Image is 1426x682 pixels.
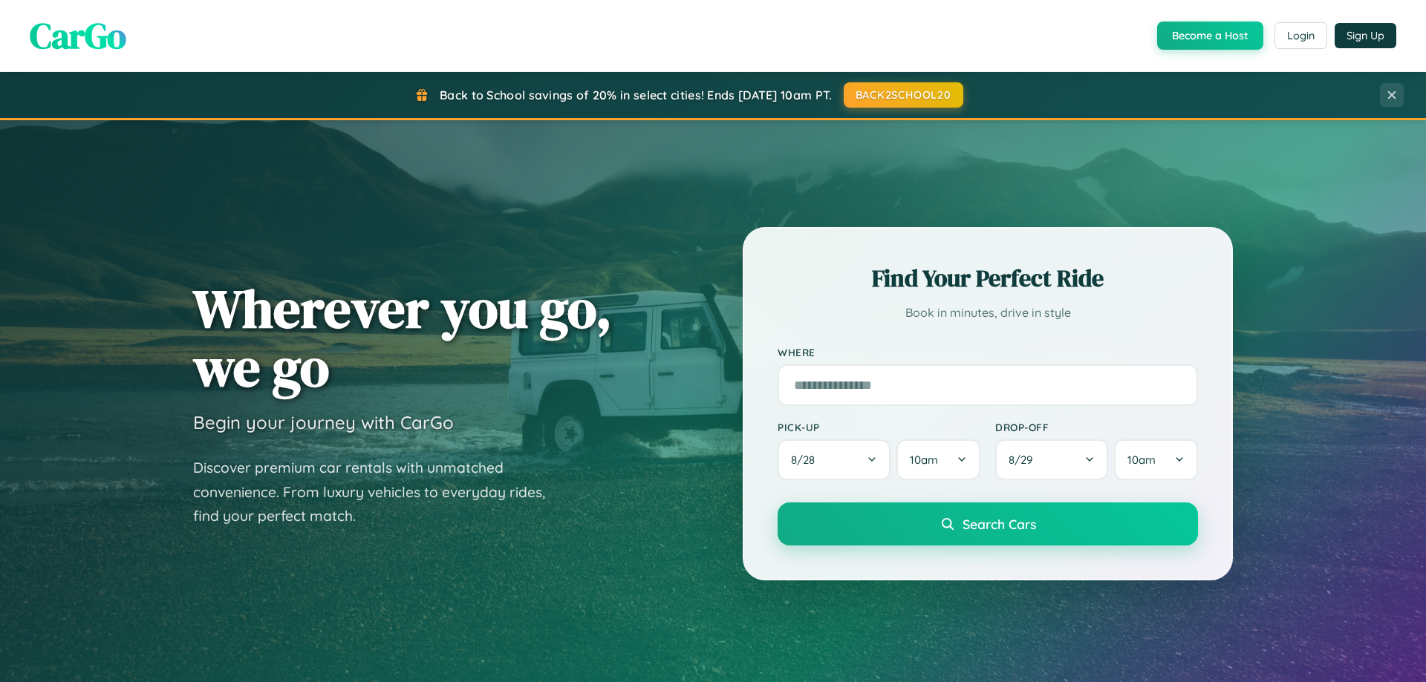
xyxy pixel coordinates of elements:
button: BACK2SCHOOL20 [844,82,963,108]
h1: Wherever you go, we go [193,279,612,396]
button: 10am [1114,439,1198,480]
h2: Find Your Perfect Ride [778,262,1198,295]
span: 10am [910,453,938,467]
span: Back to School savings of 20% in select cities! Ends [DATE] 10am PT. [440,88,832,102]
button: Search Cars [778,502,1198,545]
label: Pick-up [778,421,980,433]
span: 10am [1127,453,1156,467]
p: Discover premium car rentals with unmatched convenience. From luxury vehicles to everyday rides, ... [193,456,564,528]
h3: Begin your journey with CarGo [193,411,454,433]
button: 8/29 [995,439,1108,480]
label: Drop-off [995,421,1198,433]
label: Where [778,346,1198,358]
button: Login [1274,22,1327,49]
button: 8/28 [778,439,891,480]
span: CarGo [30,11,126,60]
button: Become a Host [1157,22,1263,50]
button: 10am [896,439,980,480]
span: 8 / 29 [1009,453,1040,467]
span: Search Cars [963,516,1036,532]
p: Book in minutes, drive in style [778,302,1198,324]
span: 8 / 28 [791,453,822,467]
button: Sign Up [1335,23,1396,48]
